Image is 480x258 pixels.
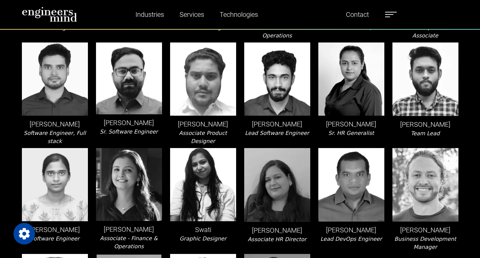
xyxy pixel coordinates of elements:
i: Software Engineer [30,235,79,242]
img: leader-img [244,148,310,222]
i: Team Lead [411,130,440,137]
img: leader-img [318,42,384,116]
img: leader-img [170,42,236,116]
i: Lead DevOps Engineer [320,236,382,242]
i: Software Engineer, Full stack [24,130,86,144]
p: [PERSON_NAME] [244,119,310,129]
p: [PERSON_NAME] [392,119,458,130]
img: leader-img [96,148,162,221]
img: leader-img [392,42,458,116]
img: leader-img [244,42,310,116]
p: Swati [170,225,236,235]
img: leader-img [22,148,88,221]
i: Talent Acquisition Associate [402,24,449,39]
a: Technologies [217,7,261,22]
p: [PERSON_NAME] [392,225,458,235]
img: leader-img [392,148,458,222]
p: [PERSON_NAME] [318,119,384,129]
i: HR Executive - Operations [257,24,297,39]
i: Lead Software Engineer [245,130,309,136]
img: leader-img [318,148,384,221]
p: [PERSON_NAME] [22,225,88,235]
i: Sr. Software Engineer [100,128,158,135]
p: [PERSON_NAME] [170,119,236,129]
i: Business Development Manager [394,236,456,250]
i: Sr. HR Generalist [328,130,374,136]
p: [PERSON_NAME] [244,225,310,235]
a: Contact [343,7,372,22]
i: Associate HR Director [248,236,306,242]
i: Associate Product Designer [179,130,227,144]
img: leader-img [22,42,88,116]
p: [PERSON_NAME] [318,225,384,235]
a: Services [177,7,207,22]
i: Associate - Finance & Operations [100,235,158,250]
a: Industries [133,7,167,22]
i: Graphic Designer [180,235,226,242]
img: leader-img [96,42,162,114]
p: [PERSON_NAME] [96,224,162,234]
img: leader-img [170,148,236,221]
p: [PERSON_NAME] [96,118,162,128]
p: [PERSON_NAME] [22,119,88,129]
img: logo [22,7,77,22]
